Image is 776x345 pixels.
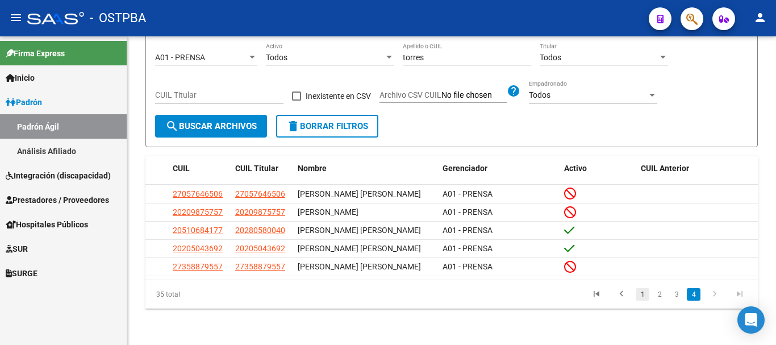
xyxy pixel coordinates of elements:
span: SUR [6,243,28,255]
li: page 3 [668,285,685,304]
span: A01 - PRENSA [443,207,493,217]
span: [PERSON_NAME] [PERSON_NAME] [298,244,421,253]
span: 27358879557 [235,262,285,271]
span: A01 - PRENSA [443,244,493,253]
span: Integración (discapacidad) [6,169,111,182]
a: go to next page [704,288,725,301]
span: Archivo CSV CUIL [379,90,441,99]
span: [PERSON_NAME] [PERSON_NAME] [298,226,421,235]
li: page 2 [651,285,668,304]
span: 20510684177 [173,226,223,235]
span: 20205043692 [173,244,223,253]
span: Todos [266,53,287,62]
span: Hospitales Públicos [6,218,88,231]
button: Borrar Filtros [276,115,378,138]
span: [PERSON_NAME] [PERSON_NAME] [298,189,421,198]
datatable-header-cell: CUIL Titular [231,156,293,181]
span: CUIL Anterior [641,164,689,173]
input: Archivo CSV CUIL [441,90,507,101]
div: Open Intercom Messenger [737,306,765,334]
datatable-header-cell: Activo [560,156,636,181]
span: Inicio [6,72,35,84]
span: [PERSON_NAME] [298,207,358,217]
a: 3 [670,288,683,301]
span: Padrón [6,96,42,109]
span: Borrar Filtros [286,121,368,131]
mat-icon: help [507,84,520,98]
span: CUIL [173,164,190,173]
span: Prestadores / Proveedores [6,194,109,206]
span: Buscar Archivos [165,121,257,131]
span: Todos [529,90,550,99]
a: go to last page [729,288,750,301]
span: [PERSON_NAME] [PERSON_NAME] [298,262,421,271]
datatable-header-cell: CUIL Anterior [636,156,758,181]
li: page 1 [634,285,651,304]
span: 20205043692 [235,244,285,253]
span: SURGE [6,267,37,280]
span: Nombre [298,164,327,173]
mat-icon: delete [286,119,300,133]
span: 20280580040 [235,226,285,235]
mat-icon: person [753,11,767,24]
span: 20209875757 [173,207,223,217]
li: page 4 [685,285,702,304]
span: CUIL Titular [235,164,278,173]
a: 4 [687,288,700,301]
span: Gerenciador [443,164,487,173]
datatable-header-cell: Nombre [293,156,438,181]
span: Todos [540,53,561,62]
a: go to first page [586,288,607,301]
span: A01 - PRENSA [155,53,205,62]
button: Buscar Archivos [155,115,267,138]
a: 1 [636,288,649,301]
span: A01 - PRENSA [443,226,493,235]
span: 27057646506 [235,189,285,198]
a: go to previous page [611,288,632,301]
span: A01 - PRENSA [443,189,493,198]
span: 20209875757 [235,207,285,217]
span: - OSTPBA [90,6,146,31]
datatable-header-cell: Gerenciador [438,156,560,181]
span: Inexistente en CSV [306,89,371,103]
span: Firma Express [6,47,65,60]
span: A01 - PRENSA [443,262,493,271]
mat-icon: menu [9,11,23,24]
div: 35 total [145,280,266,309]
datatable-header-cell: CUIL [168,156,231,181]
span: Activo [564,164,587,173]
a: 2 [653,288,666,301]
span: 27057646506 [173,189,223,198]
span: 27358879557 [173,262,223,271]
mat-icon: search [165,119,179,133]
